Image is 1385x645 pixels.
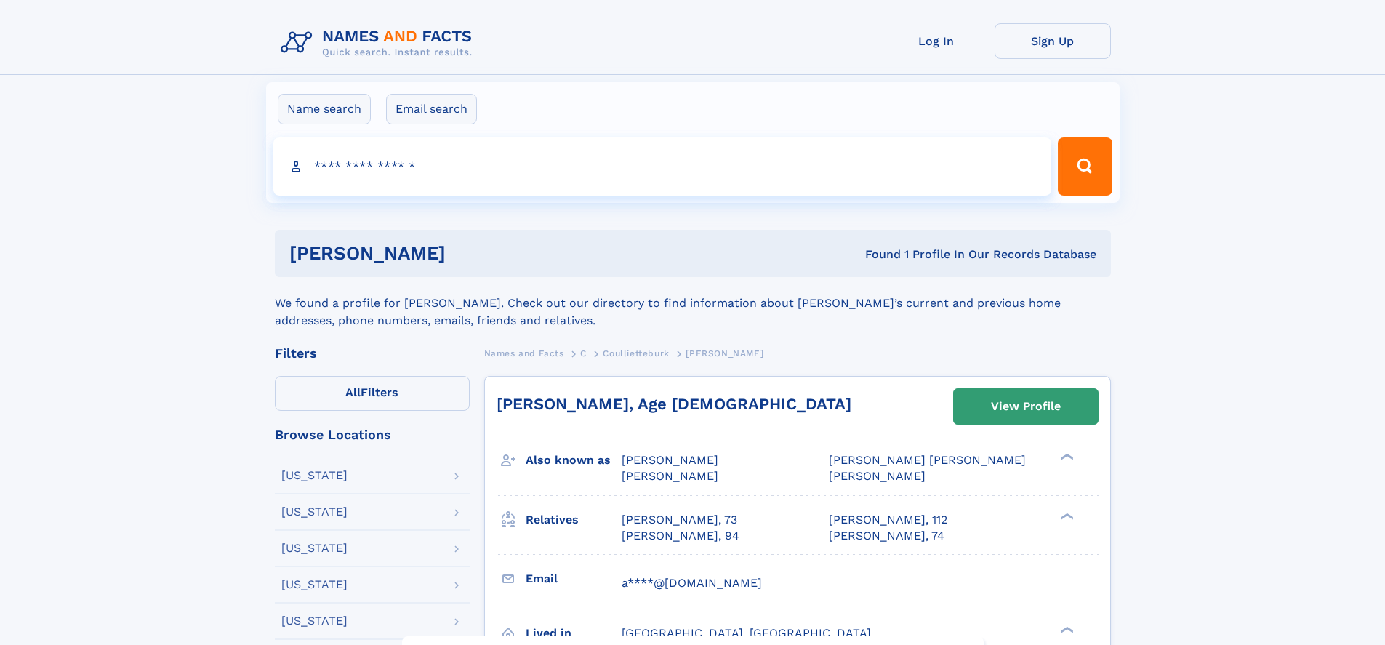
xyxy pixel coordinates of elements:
[686,348,763,358] span: [PERSON_NAME]
[275,428,470,441] div: Browse Locations
[603,348,669,358] span: Coullietteburk
[275,277,1111,329] div: We found a profile for [PERSON_NAME]. Check out our directory to find information about [PERSON_N...
[580,344,587,362] a: C
[345,385,361,399] span: All
[622,453,718,467] span: [PERSON_NAME]
[526,566,622,591] h3: Email
[829,512,947,528] a: [PERSON_NAME], 112
[281,579,348,590] div: [US_STATE]
[954,389,1098,424] a: View Profile
[878,23,995,59] a: Log In
[497,395,851,413] a: [PERSON_NAME], Age [DEMOGRAPHIC_DATA]
[281,506,348,518] div: [US_STATE]
[386,94,477,124] label: Email search
[829,469,926,483] span: [PERSON_NAME]
[275,23,484,63] img: Logo Names and Facts
[995,23,1111,59] a: Sign Up
[1057,511,1075,521] div: ❯
[1057,452,1075,462] div: ❯
[622,528,739,544] a: [PERSON_NAME], 94
[289,244,656,263] h1: [PERSON_NAME]
[484,344,564,362] a: Names and Facts
[526,508,622,532] h3: Relatives
[275,347,470,360] div: Filters
[655,247,1096,263] div: Found 1 Profile In Our Records Database
[1057,625,1075,634] div: ❯
[991,390,1061,423] div: View Profile
[1058,137,1112,196] button: Search Button
[526,448,622,473] h3: Also known as
[829,528,944,544] a: [PERSON_NAME], 74
[622,469,718,483] span: [PERSON_NAME]
[281,542,348,554] div: [US_STATE]
[278,94,371,124] label: Name search
[273,137,1052,196] input: search input
[829,453,1026,467] span: [PERSON_NAME] [PERSON_NAME]
[603,344,669,362] a: Coullietteburk
[580,348,587,358] span: C
[275,376,470,411] label: Filters
[281,615,348,627] div: [US_STATE]
[622,512,737,528] a: [PERSON_NAME], 73
[622,626,871,640] span: [GEOGRAPHIC_DATA], [GEOGRAPHIC_DATA]
[281,470,348,481] div: [US_STATE]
